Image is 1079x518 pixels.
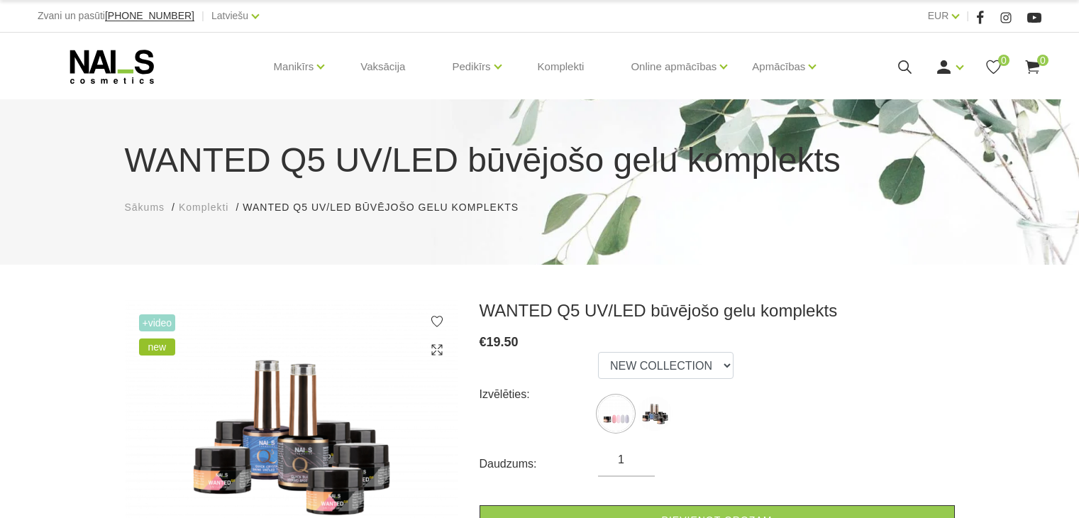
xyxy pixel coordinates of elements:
[105,10,194,21] span: [PHONE_NUMBER]
[125,135,955,186] h1: WANTED Q5 UV/LED būvējošo gelu komplekts
[598,396,633,431] img: ...
[752,38,805,95] a: Apmācības
[526,33,596,101] a: Komplekti
[487,335,519,349] span: 19.50
[125,202,165,213] span: Sākums
[998,55,1009,66] span: 0
[1024,58,1041,76] a: 0
[125,200,165,215] a: Sākums
[480,453,599,475] div: Daudzums:
[211,7,248,24] a: Latviešu
[1037,55,1048,66] span: 0
[452,38,490,95] a: Pedikīrs
[201,7,204,25] span: |
[139,314,176,331] span: +Video
[480,335,487,349] span: €
[480,300,955,321] h3: WANTED Q5 UV/LED būvējošo gelu komplekts
[637,396,673,431] img: ...
[349,33,416,101] a: Vaksācija
[105,11,194,21] a: [PHONE_NUMBER]
[38,7,194,25] div: Zvani un pasūti
[179,202,228,213] span: Komplekti
[179,200,228,215] a: Komplekti
[631,38,716,95] a: Online apmācības
[139,338,176,356] span: new
[480,383,599,406] div: Izvēlēties:
[966,7,969,25] span: |
[243,200,533,215] li: WANTED Q5 UV/LED būvējošo gelu komplekts
[985,58,1002,76] a: 0
[274,38,314,95] a: Manikīrs
[928,7,949,24] a: EUR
